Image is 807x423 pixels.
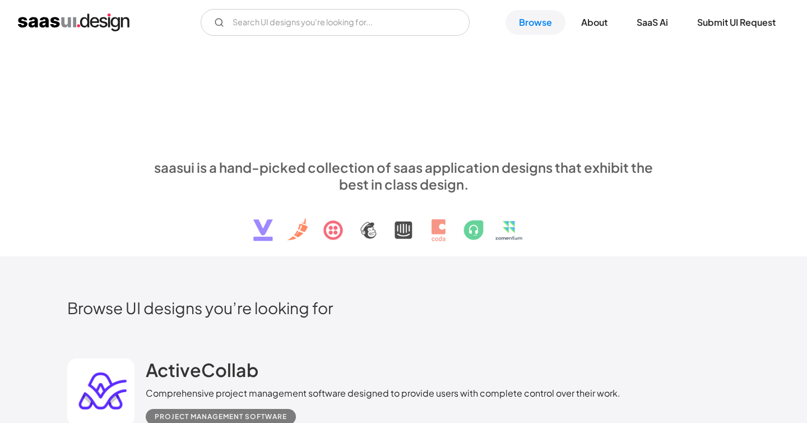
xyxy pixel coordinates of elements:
img: text, icon, saas logo [234,192,573,251]
div: saasui is a hand-picked collection of saas application designs that exhibit the best in class des... [146,159,661,192]
a: Submit UI Request [684,10,789,35]
a: SaaS Ai [623,10,681,35]
div: Comprehensive project management software designed to provide users with complete control over th... [146,387,620,400]
h2: Browse UI designs you’re looking for [67,298,740,318]
form: Email Form [201,9,470,36]
a: Browse [505,10,565,35]
a: About [568,10,621,35]
a: home [18,13,129,31]
h1: Explore SaaS UI design patterns & interactions. [146,61,661,148]
h2: ActiveCollab [146,358,258,381]
input: Search UI designs you're looking for... [201,9,470,36]
a: ActiveCollab [146,358,258,387]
